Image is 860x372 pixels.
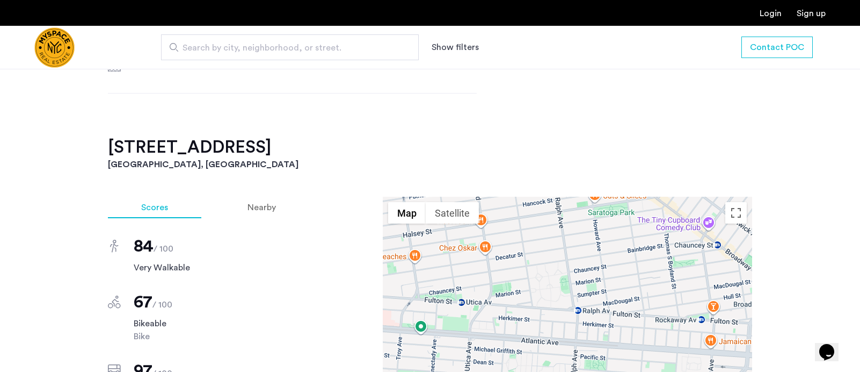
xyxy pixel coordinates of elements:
input: Apartment Search [161,34,419,60]
span: Scores [141,203,168,212]
img: score [110,240,119,253]
img: score [108,296,121,309]
button: Toggle fullscreen view [725,202,747,224]
span: Bikeable [134,317,309,330]
h2: [STREET_ADDRESS] [108,137,752,158]
a: Registration [797,9,826,18]
span: 84 [134,238,154,255]
span: Contact POC [750,41,804,54]
span: Search by city, neighborhood, or street. [183,41,389,54]
span: Very Walkable [134,261,309,274]
h3: [GEOGRAPHIC_DATA], [GEOGRAPHIC_DATA] [108,158,752,171]
span: / 100 [154,245,173,253]
button: Show or hide filters [432,41,479,54]
a: Cazamio Logo [34,27,75,68]
span: Nearby [247,203,276,212]
span: Bike [134,330,309,343]
img: logo [34,27,75,68]
span: 67 [134,294,152,311]
span: / 100 [152,301,172,309]
button: Show satellite imagery [426,202,479,224]
iframe: chat widget [815,329,849,361]
a: Login [760,9,782,18]
button: button [741,37,813,58]
button: Show street map [388,202,426,224]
